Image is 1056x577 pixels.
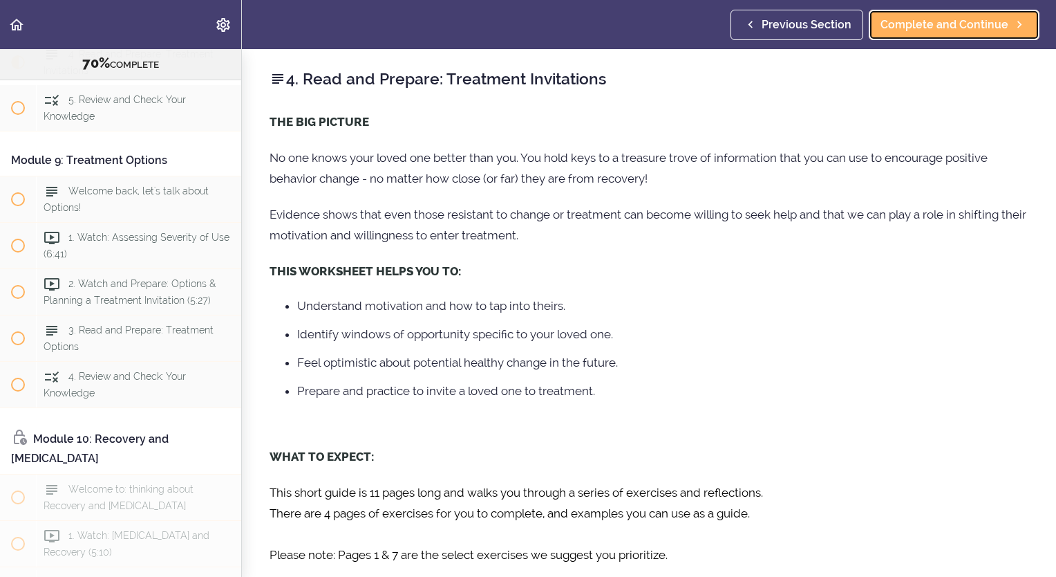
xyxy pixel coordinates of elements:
[44,484,194,511] span: Welcome to: thinking about Recovery and [MEDICAL_DATA]
[44,371,186,398] span: 4. Review and Check: Your Knowledge
[270,147,1028,189] p: No one knows your loved one better than you. You hold keys to a treasure trove of information tha...
[297,354,1028,372] li: Feel optimistic about potential healthy change in the future.
[270,450,374,464] strong: WHAT TO EXPECT:
[270,67,1028,91] h2: 4. Read and Prepare: Treatment Invitations
[730,10,863,40] a: Previous Section
[270,264,461,278] strong: THIS WORKSHEET HELPS YOU TO:
[297,325,1028,343] li: Identify windows of opportunity specific to your loved one.
[8,17,25,33] svg: Back to course curriculum
[44,530,209,557] span: 1. Watch: [MEDICAL_DATA] and Recovery (5:10)
[44,185,209,212] span: Welcome back, let's talk about Options!
[762,17,851,33] span: Previous Section
[215,17,232,33] svg: Settings Menu
[297,382,1028,400] li: Prepare and practice to invite a loved one to treatment.
[44,232,229,259] span: 1. Watch: Assessing Severity of Use (6:41)
[270,486,763,562] span: This short guide is 11 pages long and walks you through a series of exercises and reflections. Th...
[297,297,1028,315] li: Understand motivation and how to tap into theirs.
[270,115,369,129] strong: THE BIG PICTURE
[44,278,216,305] span: 2. Watch and Prepare: Options & Planning a Treatment Invitation (5:27)
[270,204,1028,246] p: Evidence shows that even those resistant to change or treatment can become willing to seek help a...
[869,10,1039,40] a: Complete and Continue
[82,55,110,71] span: 70%
[44,95,186,122] span: 5. Review and Check: Your Knowledge
[880,17,1008,33] span: Complete and Continue
[44,324,214,351] span: 3. Read and Prepare: Treatment Options
[17,55,224,73] div: COMPLETE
